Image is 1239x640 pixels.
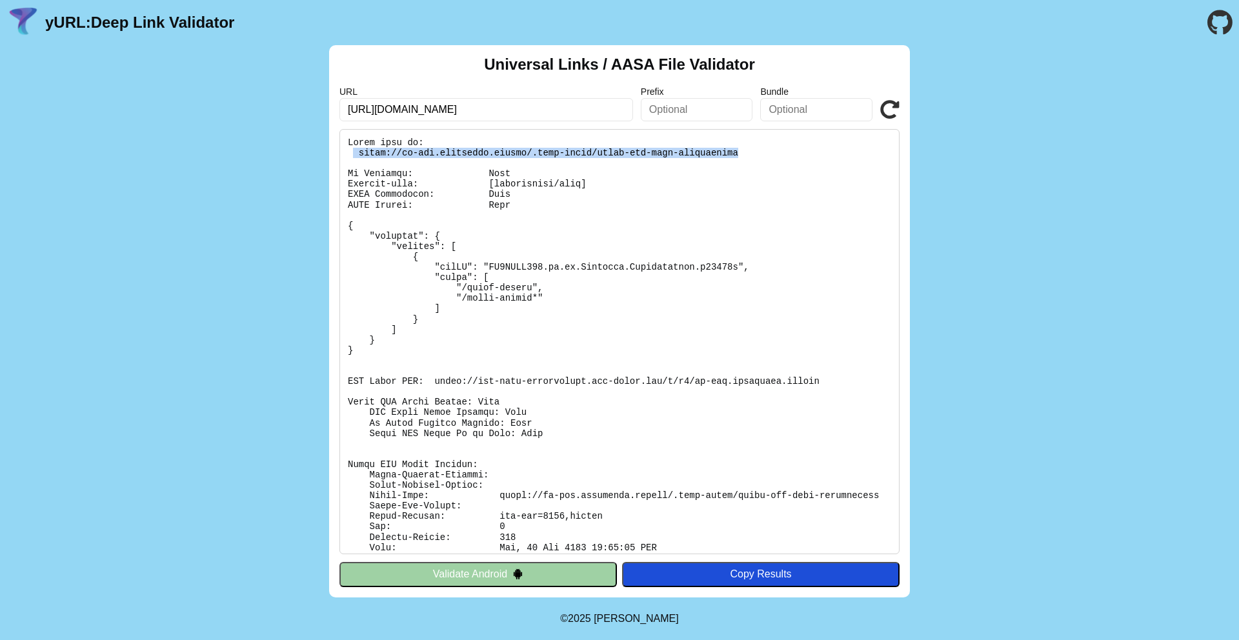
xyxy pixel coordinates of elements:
[45,14,234,32] a: yURL:Deep Link Validator
[484,55,755,74] h2: Universal Links / AASA File Validator
[641,98,753,121] input: Optional
[760,86,872,97] label: Bundle
[641,86,753,97] label: Prefix
[560,597,678,640] footer: ©
[568,613,591,624] span: 2025
[339,562,617,586] button: Validate Android
[6,6,40,39] img: yURL Logo
[622,562,900,586] button: Copy Results
[629,568,893,580] div: Copy Results
[760,98,872,121] input: Optional
[339,86,633,97] label: URL
[339,129,900,554] pre: Lorem ipsu do: sitam://co-adi.elitseddo.eiusmo/.temp-incid/utlab-etd-magn-aliquaenima Mi Veniamqu...
[339,98,633,121] input: Required
[594,613,679,624] a: Michael Ibragimchayev's Personal Site
[512,568,523,579] img: droidIcon.svg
